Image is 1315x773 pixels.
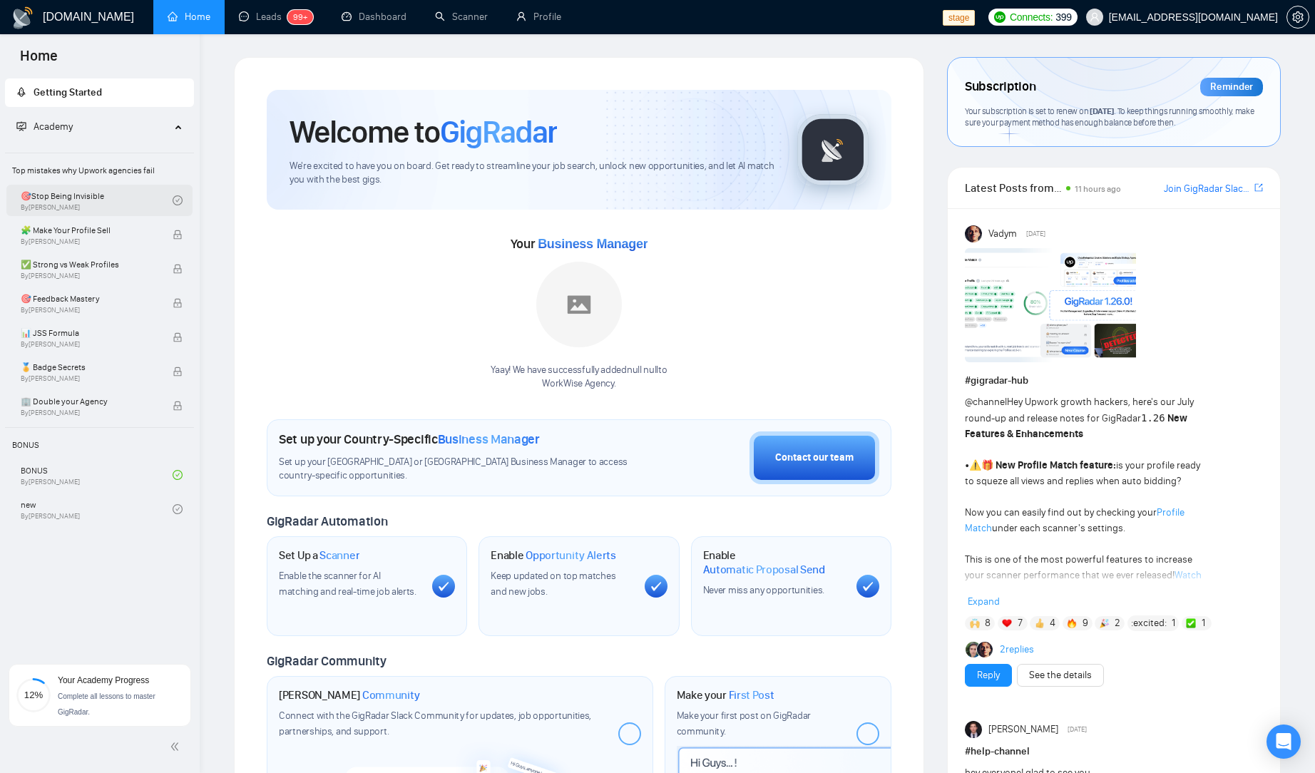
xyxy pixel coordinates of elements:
[173,230,183,240] span: lock
[516,11,561,23] a: userProfile
[1067,618,1077,628] img: 🔥
[536,262,622,347] img: placeholder.png
[988,226,1017,242] span: Vadym
[511,236,648,252] span: Your
[279,456,639,483] span: Set up your [GEOGRAPHIC_DATA] or [GEOGRAPHIC_DATA] Business Manager to access country-specific op...
[290,113,557,151] h1: Welcome to
[173,332,183,342] span: lock
[965,373,1263,389] h1: # gigradar-hub
[21,185,173,216] a: 🎯Stop Being InvisibleBy[PERSON_NAME]
[16,121,73,133] span: Academy
[267,653,387,669] span: GigRadar Community
[173,195,183,205] span: check-circle
[1286,11,1309,23] a: setting
[319,548,359,563] span: Scanner
[943,10,975,26] span: stage
[1055,9,1071,25] span: 399
[965,248,1136,362] img: F09AC4U7ATU-image.png
[6,156,193,185] span: Top mistakes why Upwork agencies fail
[16,121,26,131] span: fund-projection-screen
[287,10,313,24] sup: 99+
[703,563,825,577] span: Automatic Proposal Send
[342,11,406,23] a: dashboardDashboard
[21,340,158,349] span: By [PERSON_NAME]
[1254,181,1263,195] a: export
[21,326,158,340] span: 📊 JSS Formula
[1287,11,1309,23] span: setting
[985,616,991,630] span: 8
[677,710,811,737] span: Make your first post on GigRadar community.
[965,225,982,242] img: Vadym
[526,548,616,563] span: Opportunity Alerts
[749,431,879,484] button: Contact our team
[58,675,149,685] span: Your Academy Progress
[1115,616,1120,630] span: 2
[21,272,158,280] span: By [PERSON_NAME]
[538,237,648,251] span: Business Manager
[362,688,420,702] span: Community
[21,237,158,246] span: By [PERSON_NAME]
[16,87,26,97] span: rocket
[703,584,824,596] span: Never miss any opportunities.
[170,739,184,754] span: double-left
[21,292,158,306] span: 🎯 Feedback Mastery
[279,570,416,598] span: Enable the scanner for AI matching and real-time job alerts.
[440,113,557,151] span: GigRadar
[1035,618,1045,628] img: 👍
[965,396,1007,408] span: @channel
[5,147,194,525] li: Academy Homepage
[6,431,193,459] span: BONUS
[491,377,667,391] p: WorkWise Agency .
[267,513,387,529] span: GigRadar Automation
[21,257,158,272] span: ✅ Strong vs Weak Profiles
[173,470,183,480] span: check-circle
[970,618,980,628] img: 🙌
[1286,6,1309,29] button: setting
[1200,78,1263,96] div: Reminder
[1090,106,1114,116] span: [DATE]
[491,364,667,391] div: Yaay! We have successfully added null null to
[58,692,155,716] span: Complete all lessons to master GigRadar.
[173,401,183,411] span: lock
[965,744,1263,759] h1: # help-channel
[1131,615,1167,631] span: :excited:
[775,450,854,466] div: Contact our team
[173,264,183,274] span: lock
[1164,181,1252,197] a: Join GigRadar Slack Community
[21,306,158,314] span: By [PERSON_NAME]
[1141,412,1165,424] code: 1.26
[279,431,540,447] h1: Set up your Country-Specific
[965,721,982,738] img: Juan Peredo
[5,78,194,107] li: Getting Started
[16,690,51,700] span: 12%
[988,722,1058,737] span: [PERSON_NAME]
[11,6,34,29] img: logo
[965,664,1012,687] button: Reply
[9,46,69,76] span: Home
[1267,725,1301,759] div: Open Intercom Messenger
[279,688,420,702] h1: [PERSON_NAME]
[703,548,845,576] h1: Enable
[996,459,1116,471] strong: New Profile Match feature:
[1068,723,1087,736] span: [DATE]
[1083,616,1088,630] span: 9
[173,504,183,514] span: check-circle
[994,11,1006,23] img: upwork-logo.png
[491,570,615,598] span: Keep updated on top matches and new jobs.
[21,459,173,491] a: BONUSBy[PERSON_NAME]
[1000,643,1034,657] a: 2replies
[1017,664,1104,687] button: See the details
[21,360,158,374] span: 🏅 Badge Secrets
[1202,616,1205,630] span: 1
[1090,12,1100,22] span: user
[491,548,616,563] h1: Enable
[168,11,210,23] a: homeHome
[1002,618,1012,628] img: ❤️
[968,595,1000,608] span: Expand
[965,75,1035,99] span: Subscription
[1050,616,1055,630] span: 4
[677,688,774,702] h1: Make your
[1029,667,1092,683] a: See the details
[21,493,173,525] a: newBy[PERSON_NAME]
[797,114,869,185] img: gigradar-logo.png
